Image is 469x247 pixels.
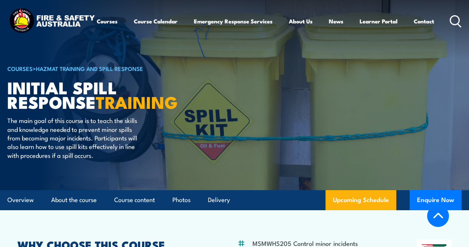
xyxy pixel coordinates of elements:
a: Upcoming Schedule [326,190,396,210]
a: Overview [7,190,34,210]
a: HAZMAT Training and Spill Response [36,64,143,72]
a: Photos [172,190,191,210]
a: About Us [289,12,313,30]
a: About the course [51,190,97,210]
a: COURSES [7,64,33,72]
a: Courses [97,12,118,30]
a: Course content [114,190,155,210]
button: Enquire Now [410,190,462,210]
h1: Initial Spill Response [7,80,191,109]
a: News [329,12,343,30]
a: Course Calendar [134,12,178,30]
strong: TRAINING [96,89,178,114]
a: Contact [414,12,434,30]
h6: > [7,64,191,73]
a: Delivery [208,190,230,210]
a: Emergency Response Services [194,12,273,30]
a: Learner Portal [360,12,397,30]
p: The main goal of this course is to teach the skills and knowledge needed to prevent minor spills ... [7,116,143,159]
